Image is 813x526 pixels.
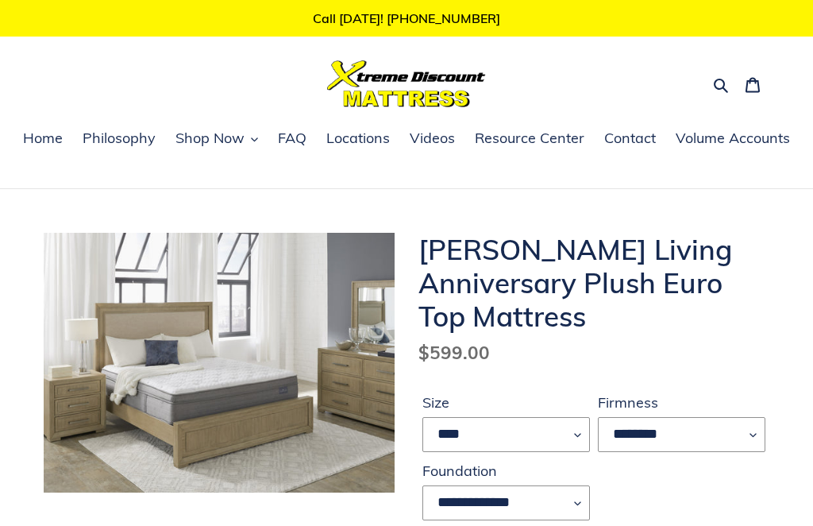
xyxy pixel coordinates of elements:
[475,129,584,148] span: Resource Center
[270,127,314,151] a: FAQ
[23,129,63,148] span: Home
[75,127,164,151] a: Philosophy
[418,233,769,333] h1: [PERSON_NAME] Living Anniversary Plush Euro Top Mattress
[175,129,245,148] span: Shop Now
[676,129,790,148] span: Volume Accounts
[83,129,156,148] span: Philosophy
[326,129,390,148] span: Locations
[418,341,490,364] span: $599.00
[410,129,455,148] span: Videos
[278,129,306,148] span: FAQ
[318,127,398,151] a: Locations
[402,127,463,151] a: Videos
[604,129,656,148] span: Contact
[422,392,590,413] label: Size
[668,127,798,151] a: Volume Accounts
[15,127,71,151] a: Home
[422,460,590,482] label: Foundation
[467,127,592,151] a: Resource Center
[596,127,664,151] a: Contact
[168,127,266,151] button: Shop Now
[44,233,395,493] img: scott living anniversary euro top lifestyle
[598,392,765,413] label: Firmness
[327,60,486,107] img: Xtreme Discount Mattress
